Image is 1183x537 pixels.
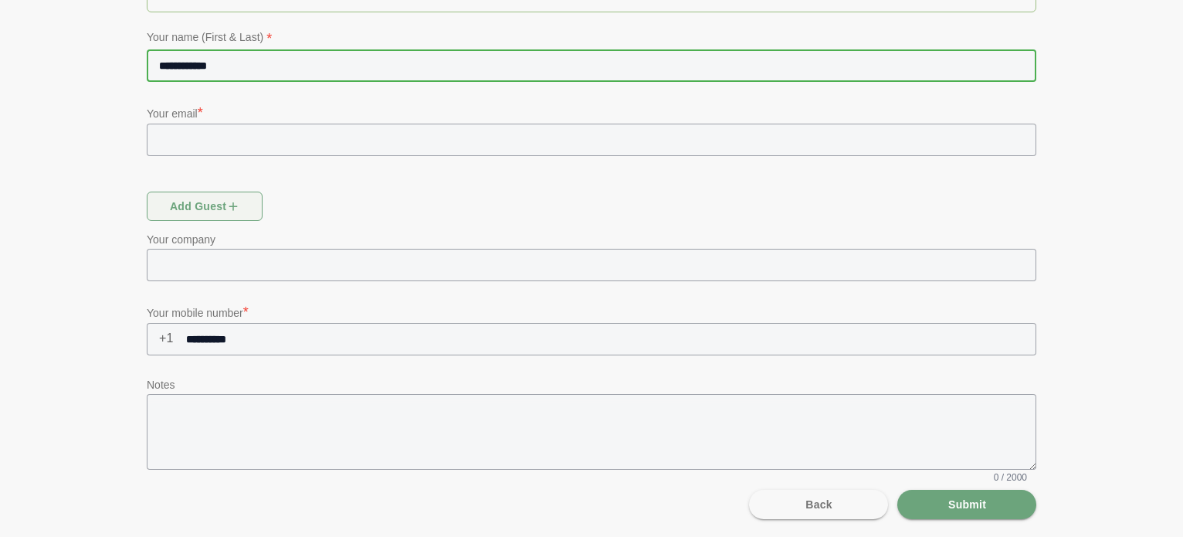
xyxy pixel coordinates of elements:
p: Your mobile number [147,301,1036,323]
span: 0 / 2000 [994,471,1027,484]
button: Back [749,490,888,519]
span: Add guest [169,192,241,221]
span: +1 [147,323,174,354]
p: Your email [147,102,1036,124]
button: Add guest [147,192,263,221]
p: Notes [147,376,1036,394]
span: Submit [947,490,986,519]
button: Submit [897,490,1036,519]
p: Your company [147,230,1036,249]
span: Back [805,490,832,519]
p: Your name (First & Last) [147,28,1036,49]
